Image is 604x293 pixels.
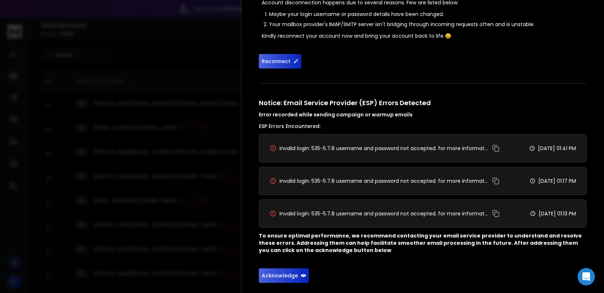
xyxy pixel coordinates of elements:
h4: Error recorded while sending campaign or warmup emails [259,111,587,118]
h1: Notice: Email Service Provider (ESP) Errors Detected [259,98,587,118]
button: Reconnect [259,54,301,69]
button: Acknowledge [259,268,309,283]
h3: ESP Errors Encountered: [259,123,587,130]
p: [DATE] 01:13 PM [539,210,576,217]
li: Maybe your login username or password details have been changed. [269,11,587,18]
span: invalid login: 535-5.7.8 username and password not accepted. for more information, go to 535 5.7.... [279,145,488,152]
span: invalid login: 535-5.7.8 username and password not accepted. for more information, go to 535 5.7.... [279,177,488,185]
p: [DATE] 01:17 PM [538,177,576,185]
p: Kindly reconnect your account now and bring your account back to life 😄 [262,32,587,40]
p: [DATE] 01:41 PM [538,145,576,152]
div: Open Intercom Messenger [578,268,595,285]
span: invalid login: 535-5.7.8 username and password not accepted. for more information, go to 535 5.7.... [279,210,488,217]
p: To ensure optimal performance, we recommend contacting your email service provider to understand ... [259,232,587,254]
li: Your mailbox provider's IMAP/SMTP server isn't bridging through incoming requests often and is un... [269,21,587,28]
